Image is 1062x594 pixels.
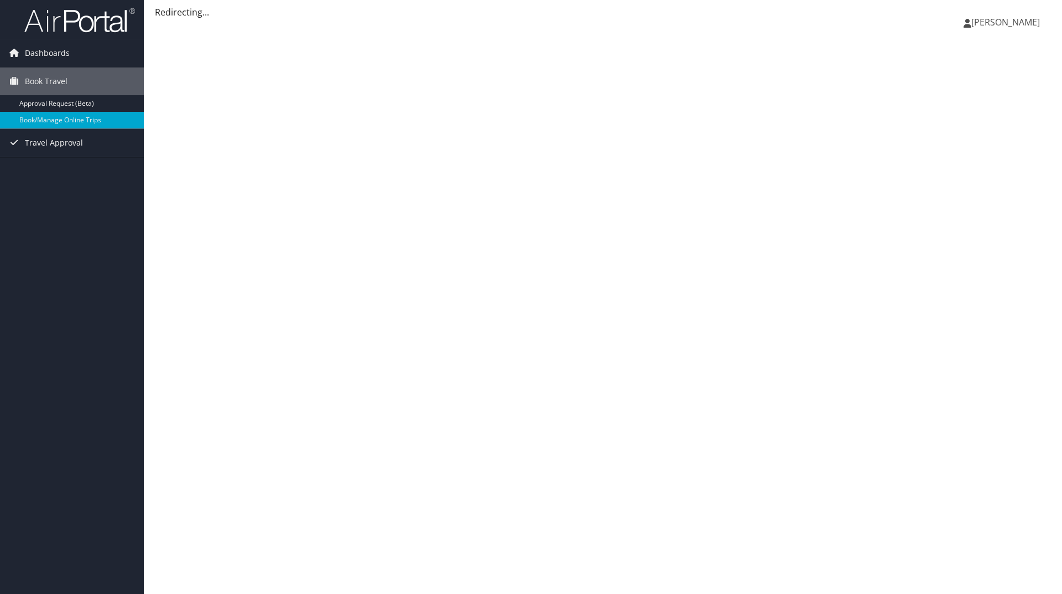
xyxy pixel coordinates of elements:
[964,6,1051,39] a: [PERSON_NAME]
[25,129,83,157] span: Travel Approval
[24,7,135,33] img: airportal-logo.png
[25,39,70,67] span: Dashboards
[25,68,67,95] span: Book Travel
[155,6,1051,19] div: Redirecting...
[971,16,1040,28] span: [PERSON_NAME]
